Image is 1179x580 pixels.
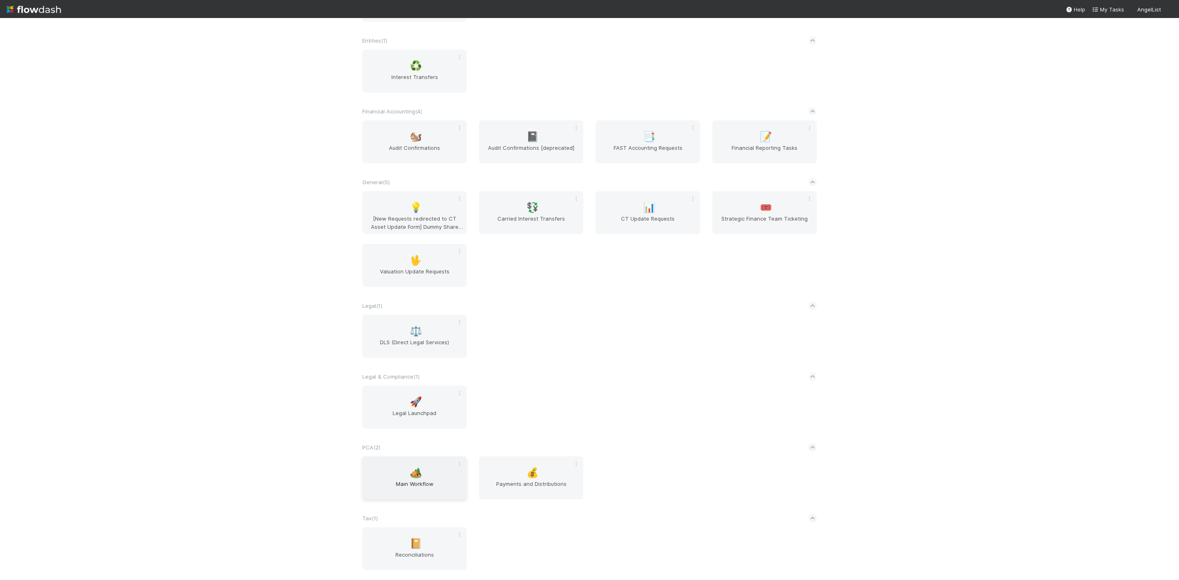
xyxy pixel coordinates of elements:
span: [New Requests redirected to CT Asset Update Form] Dummy Share Backlog Cleanup [366,214,463,231]
a: 🚀Legal Launchpad [362,386,467,429]
span: Main Workflow [366,480,463,496]
a: 💰Payments and Distributions [479,456,583,499]
a: 📝Financial Reporting Tasks [712,120,817,163]
span: Payments and Distributions [482,480,580,496]
span: CT Update Requests [599,214,697,231]
a: 💡[New Requests redirected to CT Asset Update Form] Dummy Share Backlog Cleanup [362,191,467,234]
span: Interest Transfers [366,73,463,89]
span: ⚖️ [410,326,422,336]
span: Financial Reporting Tasks [716,144,813,160]
span: Legal ( 1 ) [362,302,382,309]
span: 🖖 [410,255,422,266]
span: Entities ( 1 ) [362,37,387,44]
span: Tax ( 1 ) [362,515,378,521]
span: 💡 [410,202,422,213]
span: 💱 [526,202,539,213]
a: 📊CT Update Requests [596,191,700,234]
span: Audit Confirmations [deprecated] [482,144,580,160]
span: DLS (Direct Legal Services) [366,338,463,354]
span: Financial Accounting ( 4 ) [362,108,422,115]
a: My Tasks [1092,5,1124,14]
span: Strategic Finance Team Ticketing [716,214,813,231]
span: Legal Launchpad [366,409,463,425]
span: 🏕️ [410,467,422,478]
span: ♻️ [410,61,422,71]
span: Valuation Update Requests [366,267,463,284]
img: logo-inverted-e16ddd16eac7371096b0.svg [7,2,61,16]
span: General ( 5 ) [362,179,390,185]
a: 🏕️Main Workflow [362,456,467,499]
span: AngelList [1137,6,1161,13]
a: ♻️Interest Transfers [362,50,467,93]
span: 📊 [643,202,655,213]
span: 🎟️ [760,202,772,213]
a: 📑FAST Accounting Requests [596,120,700,163]
span: My Tasks [1092,6,1124,13]
a: 💱Carried Interest Transfers [479,191,583,234]
span: FAST Accounting Requests [599,144,697,160]
a: 📓Audit Confirmations [deprecated] [479,120,583,163]
span: Legal & Compliance ( 1 ) [362,373,420,380]
a: 🖖Valuation Update Requests [362,244,467,287]
span: 📑 [643,131,655,142]
a: ⚖️DLS (Direct Legal Services) [362,315,467,358]
a: 📔Reconciliations [362,527,467,570]
span: Reconciliations [366,551,463,567]
span: 💰 [526,467,539,478]
span: Carried Interest Transfers [482,214,580,231]
span: PCA ( 2 ) [362,444,380,451]
span: 📝 [760,131,772,142]
img: avatar_d7f67417-030a-43ce-a3ce-a315a3ccfd08.png [1164,6,1172,14]
div: Help [1066,5,1085,14]
span: 📓 [526,131,539,142]
a: 🎟️Strategic Finance Team Ticketing [712,191,817,234]
span: 🚀 [410,397,422,407]
span: Audit Confirmations [366,144,463,160]
span: 📔 [410,538,422,549]
a: 🐿️Audit Confirmations [362,120,467,163]
span: 🐿️ [410,131,422,142]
